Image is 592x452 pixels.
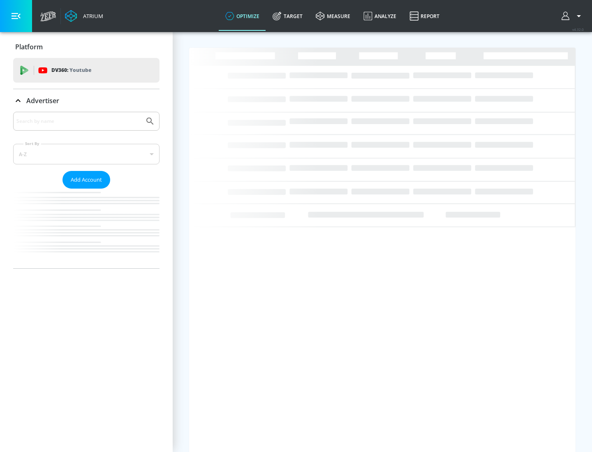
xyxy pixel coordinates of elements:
[71,175,102,184] span: Add Account
[13,189,160,268] nav: list of Advertiser
[65,10,103,22] a: Atrium
[13,112,160,268] div: Advertiser
[403,1,446,31] a: Report
[23,141,41,146] label: Sort By
[219,1,266,31] a: optimize
[62,171,110,189] button: Add Account
[15,42,43,51] p: Platform
[13,89,160,112] div: Advertiser
[572,27,584,32] span: v 4.32.0
[13,144,160,164] div: A-Z
[13,58,160,83] div: DV360: Youtube
[309,1,357,31] a: measure
[16,116,141,127] input: Search by name
[266,1,309,31] a: Target
[69,66,91,74] p: Youtube
[26,96,59,105] p: Advertiser
[13,35,160,58] div: Platform
[80,12,103,20] div: Atrium
[357,1,403,31] a: Analyze
[51,66,91,75] p: DV360:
